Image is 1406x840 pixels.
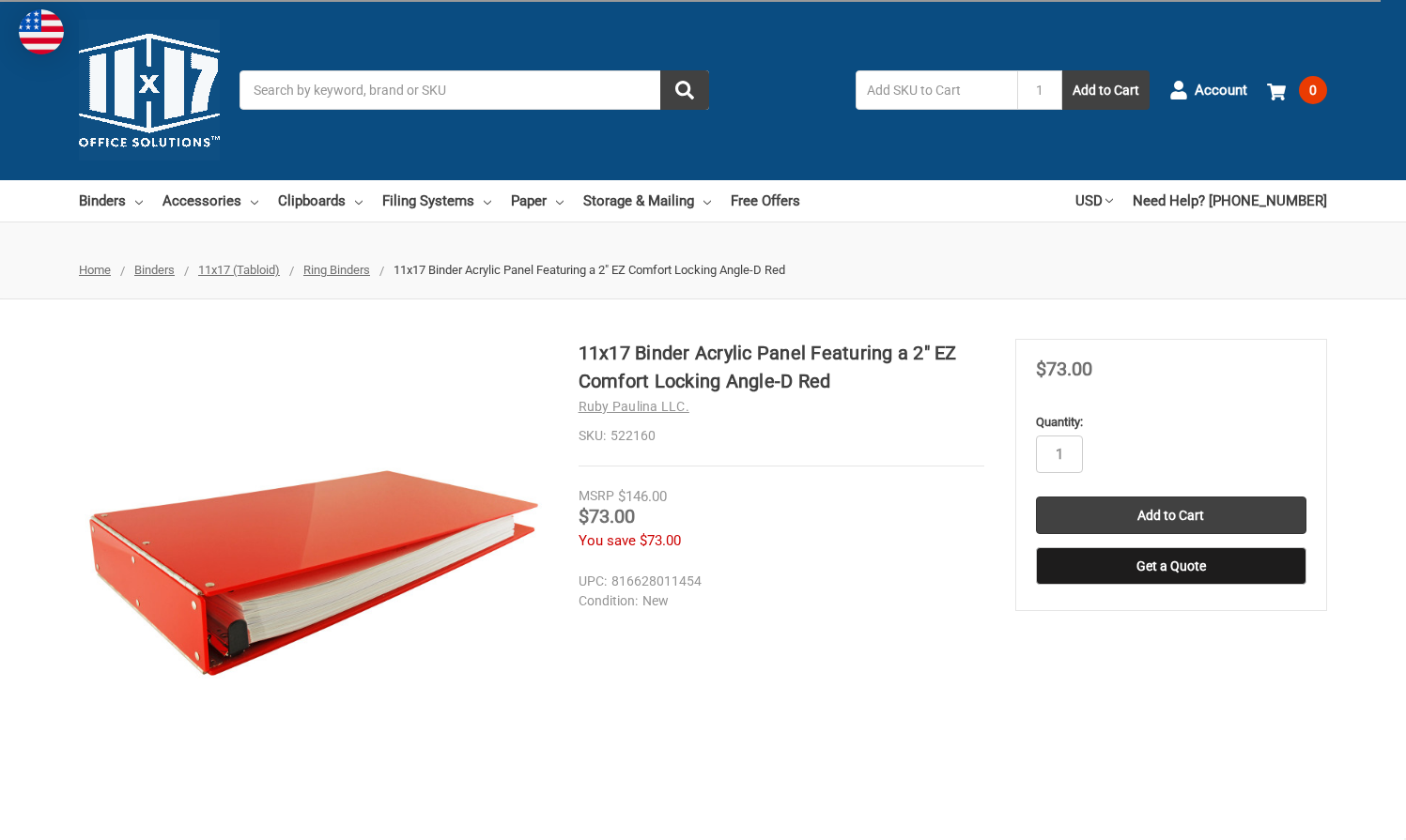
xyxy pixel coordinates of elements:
[579,339,984,395] h1: 11x17 Binder Acrylic Panel Featuring a 2" EZ Comfort Locking Angle-D Red
[79,339,548,807] img: 11x17 Binder Acrylic Panel Featuring a 2" EZ Comfort Locking Angle-D Red
[618,488,667,505] span: $146.00
[1267,66,1327,115] a: 0
[79,180,143,221] a: Binders
[640,532,681,549] span: $73.00
[1036,496,1306,534] input: Add to Cart
[198,263,280,277] a: 11x17 (Tabloid)
[1036,413,1306,432] label: Quantity:
[731,180,800,221] a: Free Offers
[162,180,258,221] a: Accessories
[579,426,984,446] dd: 522160
[579,532,636,549] span: You save
[394,263,785,277] span: 11x17 Binder Acrylic Panel Featuring a 2" EZ Comfort Locking Angle-D Red
[1133,180,1327,221] a: Need Help? [PHONE_NUMBER]
[579,486,614,506] div: MSRP
[134,263,175,277] a: Binders
[79,263,111,277] a: Home
[579,591,638,611] dt: Condition:
[1169,66,1247,115] a: Account
[303,263,370,277] a: Ring Binders
[1075,180,1113,221] a: USD
[19,9,64,54] img: duty and tax information for United States
[511,180,564,221] a: Paper
[579,505,635,527] span: $73.00
[1195,80,1247,101] span: Account
[856,70,1017,110] input: Add SKU to Cart
[382,180,491,221] a: Filing Systems
[579,399,689,414] a: Ruby Paulina LLC.
[1299,76,1327,104] span: 0
[583,180,711,221] a: Storage & Mailing
[278,180,363,221] a: Clipboards
[579,591,976,611] dd: New
[79,20,220,160] img: 11x17.com
[1062,70,1150,110] button: Add to Cart
[579,572,976,591] dd: 816628011454
[1036,547,1306,585] button: Get a Quote
[239,70,709,110] input: Search by keyword, brand or SKU
[579,426,606,446] dt: SKU:
[579,572,607,591] dt: UPC:
[1036,358,1092,380] span: $73.00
